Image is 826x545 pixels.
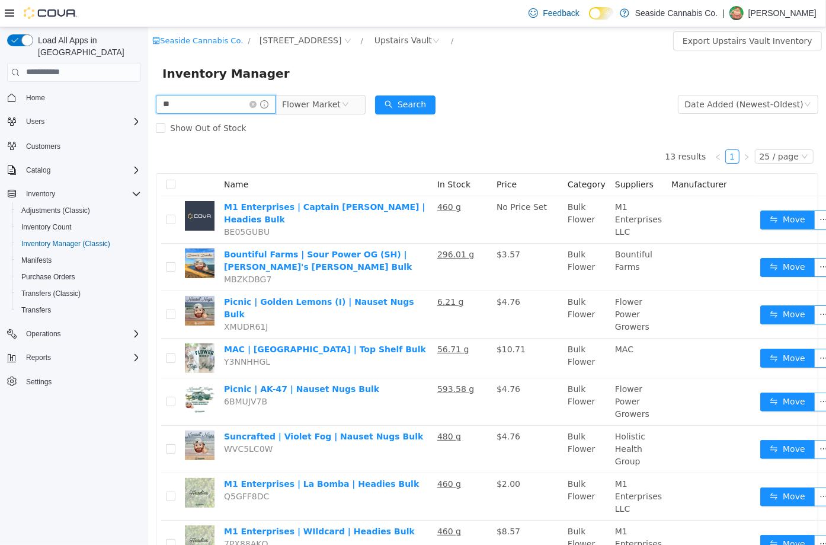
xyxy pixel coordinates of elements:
[7,84,141,421] nav: Complex example
[12,202,146,219] button: Adjustments (Classic)
[578,123,591,136] a: 1
[635,6,718,20] p: Seaside Cannabis Co.
[12,252,146,269] button: Manifests
[524,1,584,25] a: Feedback
[612,321,667,340] button: icon: swapMove
[17,237,115,251] a: Inventory Manager (Classic)
[17,220,141,234] span: Inventory Count
[76,404,275,414] a: Suncrafted | Violet Fog | Nauset Nugs Bulk
[348,222,372,232] span: $3.57
[289,175,313,184] u: 460 g
[348,152,369,162] span: Price
[467,404,497,439] span: Holistic Health Group
[26,353,51,362] span: Reports
[612,460,667,479] button: icon: swapMove
[12,302,146,318] button: Transfers
[2,373,146,390] button: Settings
[134,68,193,86] span: Flower Market
[289,452,313,461] u: 460 g
[101,74,108,81] i: icon: close-circle
[21,114,49,129] button: Users
[76,270,266,292] a: Picnic | Golden Lemons (I) | Nauset Nugs Bulk
[289,270,316,279] u: 6.21 g
[33,34,141,58] span: Load All Apps in [GEOGRAPHIC_DATA]
[111,7,194,20] span: 14 Lots Hollow Road
[17,220,76,234] a: Inventory Count
[76,152,100,162] span: Name
[76,295,120,304] span: XMUDR61J
[289,317,321,327] u: 56.71 g
[17,270,80,284] a: Purchase Orders
[666,508,685,527] button: icon: ellipsis
[76,499,267,509] a: M1 Enterprises | WIldcard | Headies Bulk
[26,93,45,103] span: Home
[566,126,574,133] i: icon: left
[467,499,514,534] span: M1 Enterprises LLC
[17,286,85,301] a: Transfers (Classic)
[612,183,667,202] button: icon: swapMove
[595,126,602,133] i: icon: right
[517,122,558,136] li: 13 results
[666,365,685,384] button: icon: ellipsis
[21,187,60,201] button: Inventory
[748,6,817,20] p: [PERSON_NAME]
[415,351,462,399] td: Bulk Flower
[37,451,66,480] img: M1 Enterprises | La Bomba | Headies Bulk hero shot
[348,404,372,414] span: $4.76
[303,9,305,18] span: /
[653,126,660,134] i: icon: down
[37,221,66,251] img: Bountiful Farms | Sour Power OG (SH) | Dave's Danks Bulk hero shot
[21,256,52,265] span: Manifests
[467,152,505,162] span: Suppliers
[21,138,141,153] span: Customers
[21,163,55,177] button: Catalog
[24,7,77,19] img: Cova
[612,508,667,527] button: icon: swapMove
[17,203,141,218] span: Adjustments (Classic)
[17,286,141,301] span: Transfers (Classic)
[415,446,462,493] td: Bulk Flower
[348,357,372,366] span: $4.76
[37,403,66,433] img: Suncrafted | Violet Fog | Nauset Nugs Bulk hero shot
[589,7,614,20] input: Dark Mode
[729,6,744,20] div: Brandon Lopes
[2,186,146,202] button: Inventory
[2,89,146,106] button: Home
[289,404,313,414] u: 480 g
[656,74,663,82] i: icon: down
[26,117,44,126] span: Users
[591,122,606,136] li: Next Page
[467,357,501,391] span: Flower Power Growers
[213,9,215,18] span: /
[76,357,231,366] a: Picnic | AK-47 | Nauset Nugs Bulk
[4,9,12,17] i: icon: shop
[2,162,146,179] button: Catalog
[17,270,141,284] span: Purchase Orders
[612,365,667,384] button: icon: swapMove
[26,165,50,175] span: Catalog
[612,123,651,136] div: 25 / page
[420,152,457,162] span: Category
[525,4,674,23] button: Export Upstairs Vault Inventory
[467,452,514,486] span: M1 Enterprises LLC
[467,317,485,327] span: MAC
[612,231,667,250] button: icon: swapMove
[17,303,56,317] a: Transfers
[543,7,579,19] span: Feedback
[76,317,278,327] a: MAC | [GEOGRAPHIC_DATA] | Top Shelf Bulk
[348,270,372,279] span: $4.76
[289,152,322,162] span: In Stock
[348,499,372,509] span: $8.57
[415,311,462,351] td: Bulk Flower
[112,73,120,81] i: icon: info-circle
[289,499,313,509] u: 460 g
[523,152,579,162] span: Manufacturer
[76,369,119,379] span: 6BMUJV7B
[722,6,725,20] p: |
[17,303,141,317] span: Transfers
[4,9,95,18] a: icon: shopSeaside Cannabis Co.
[76,222,264,244] a: Bountiful Farms | Sour Power OG (SH) | [PERSON_NAME]'s [PERSON_NAME] Bulk
[26,377,52,387] span: Settings
[12,269,146,285] button: Purchase Orders
[76,512,120,521] span: 7PX88AKQ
